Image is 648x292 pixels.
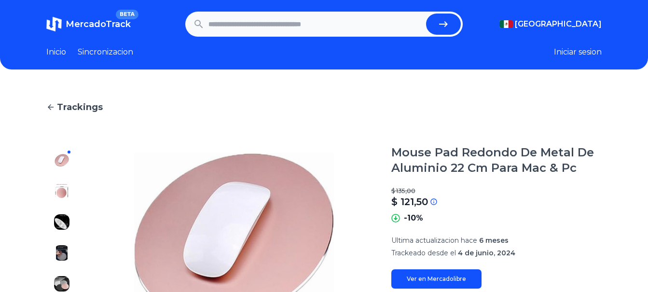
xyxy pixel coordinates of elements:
p: -10% [404,212,423,224]
img: Mouse Pad Redondo De Metal De Aluminio 22 Cm Para Mac & Pc [54,214,69,230]
span: [GEOGRAPHIC_DATA] [515,18,602,30]
a: Ver en Mercadolibre [391,269,482,289]
span: BETA [116,10,138,19]
a: Sincronizacion [78,46,133,58]
a: Trackings [46,100,602,114]
span: Ultima actualizacion hace [391,236,477,245]
button: [GEOGRAPHIC_DATA] [499,18,602,30]
span: 4 de junio, 2024 [458,249,515,257]
img: MercadoTrack [46,16,62,32]
span: Trackings [57,100,103,114]
img: Mouse Pad Redondo De Metal De Aluminio 22 Cm Para Mac & Pc [54,276,69,292]
img: Mouse Pad Redondo De Metal De Aluminio 22 Cm Para Mac & Pc [54,153,69,168]
img: Mexico [499,20,513,28]
p: $ 135,00 [391,187,602,195]
img: Mouse Pad Redondo De Metal De Aluminio 22 Cm Para Mac & Pc [54,183,69,199]
span: 6 meses [479,236,509,245]
a: Inicio [46,46,66,58]
span: MercadoTrack [66,19,131,29]
span: Trackeado desde el [391,249,456,257]
p: $ 121,50 [391,195,428,209]
img: Mouse Pad Redondo De Metal De Aluminio 22 Cm Para Mac & Pc [54,245,69,261]
a: MercadoTrackBETA [46,16,131,32]
h1: Mouse Pad Redondo De Metal De Aluminio 22 Cm Para Mac & Pc [391,145,602,176]
button: Iniciar sesion [554,46,602,58]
